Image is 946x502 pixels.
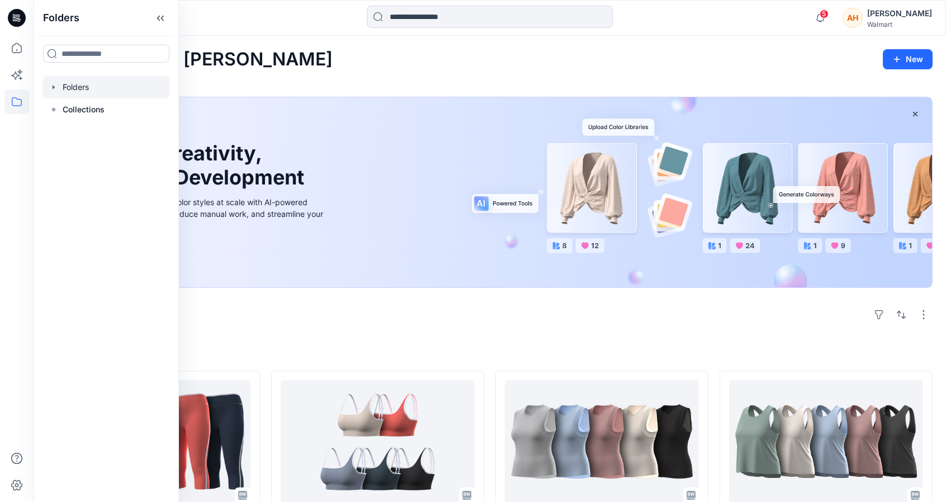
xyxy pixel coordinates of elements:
[63,103,105,116] p: Collections
[883,49,933,69] button: New
[74,141,309,190] h1: Unleash Creativity, Speed Up Development
[843,8,863,28] div: AH
[47,49,333,70] h2: Welcome back, [PERSON_NAME]
[74,196,326,231] div: Explore ideas faster and recolor styles at scale with AI-powered tools that boost creativity, red...
[867,7,932,20] div: [PERSON_NAME]
[820,10,829,18] span: 5
[47,346,933,359] h4: Styles
[74,245,326,267] a: Discover more
[867,20,932,29] div: Walmart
